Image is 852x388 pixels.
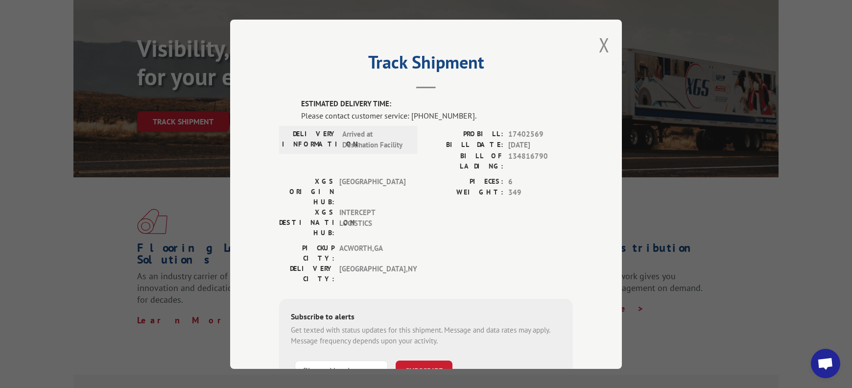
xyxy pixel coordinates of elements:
[291,324,561,346] div: Get texted with status updates for this shipment. Message and data rates may apply. Message frequ...
[426,187,503,198] label: WEIGHT:
[426,140,503,151] label: BILL DATE:
[279,242,334,263] label: PICKUP CITY:
[426,176,503,187] label: PIECES:
[508,176,573,187] span: 6
[599,32,610,58] button: Close modal
[339,207,405,238] span: INTERCEPT LOGISTICS
[508,187,573,198] span: 349
[508,150,573,171] span: 134816790
[342,128,408,150] span: Arrived at Destination Facility
[811,349,840,378] div: Open chat
[295,360,388,381] input: Phone Number
[339,242,405,263] span: ACWORTH , GA
[339,263,405,284] span: [GEOGRAPHIC_DATA] , NY
[301,109,573,121] div: Please contact customer service: [PHONE_NUMBER].
[279,207,334,238] label: XGS DESTINATION HUB:
[301,98,573,110] label: ESTIMATED DELIVERY TIME:
[426,128,503,140] label: PROBILL:
[279,55,573,74] h2: Track Shipment
[426,150,503,171] label: BILL OF LADING:
[508,128,573,140] span: 17402569
[282,128,337,150] label: DELIVERY INFORMATION:
[291,310,561,324] div: Subscribe to alerts
[279,263,334,284] label: DELIVERY CITY:
[279,176,334,207] label: XGS ORIGIN HUB:
[508,140,573,151] span: [DATE]
[396,360,452,381] button: SUBSCRIBE
[339,176,405,207] span: [GEOGRAPHIC_DATA]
